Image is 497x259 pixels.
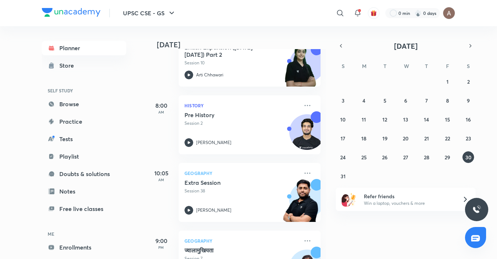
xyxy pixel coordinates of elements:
[368,7,379,19] button: avatar
[364,192,453,200] h6: Refer friends
[184,236,299,245] p: Geography
[442,113,453,125] button: August 15, 2025
[342,192,356,207] img: referral
[337,113,349,125] button: August 10, 2025
[403,154,408,161] abbr: August 27, 2025
[421,132,432,144] button: August 21, 2025
[147,236,176,245] h5: 9:00
[462,132,474,144] button: August 23, 2025
[42,114,126,129] a: Practice
[446,78,449,85] abbr: August 1, 2025
[403,135,409,142] abbr: August 20, 2025
[147,101,176,110] h5: 8:00
[341,135,345,142] abbr: August 17, 2025
[184,101,299,110] p: History
[421,95,432,106] button: August 7, 2025
[337,95,349,106] button: August 3, 2025
[362,63,366,69] abbr: Monday
[340,154,346,161] abbr: August 24, 2025
[400,113,411,125] button: August 13, 2025
[424,135,429,142] abbr: August 21, 2025
[383,97,386,104] abbr: August 5, 2025
[442,151,453,163] button: August 29, 2025
[421,113,432,125] button: August 14, 2025
[382,116,387,123] abbr: August 12, 2025
[358,151,370,163] button: August 25, 2025
[442,132,453,144] button: August 22, 2025
[42,8,100,19] a: Company Logo
[184,179,275,186] h5: Extra Session
[147,110,176,114] p: AM
[281,179,321,229] img: unacademy
[403,116,408,123] abbr: August 13, 2025
[157,40,328,49] h4: [DATE]
[281,44,321,94] img: unacademy
[196,72,223,78] p: Arti Chhawari
[358,95,370,106] button: August 4, 2025
[404,63,409,69] abbr: Wednesday
[379,113,391,125] button: August 12, 2025
[42,228,126,240] h6: ME
[184,247,275,254] h5: ज्वालामुखियता
[42,8,100,17] img: Company Logo
[290,118,325,153] img: Avatar
[466,116,471,123] abbr: August 16, 2025
[342,97,345,104] abbr: August 3, 2025
[462,151,474,163] button: August 30, 2025
[425,97,428,104] abbr: August 7, 2025
[424,116,429,123] abbr: August 14, 2025
[379,132,391,144] button: August 19, 2025
[362,97,365,104] abbr: August 4, 2025
[361,135,366,142] abbr: August 18, 2025
[196,207,231,214] p: [PERSON_NAME]
[337,151,349,163] button: August 24, 2025
[472,205,481,214] img: ttu
[42,41,126,55] a: Planner
[467,78,470,85] abbr: August 2, 2025
[445,154,450,161] abbr: August 29, 2025
[379,151,391,163] button: August 26, 2025
[462,76,474,87] button: August 2, 2025
[465,154,472,161] abbr: August 30, 2025
[42,202,126,216] a: Free live classes
[42,149,126,164] a: Playlist
[358,132,370,144] button: August 18, 2025
[383,63,386,69] abbr: Tuesday
[337,170,349,182] button: August 31, 2025
[196,139,231,146] p: [PERSON_NAME]
[442,76,453,87] button: August 1, 2025
[184,60,299,66] p: Session 10
[358,113,370,125] button: August 11, 2025
[341,173,346,180] abbr: August 31, 2025
[147,178,176,182] p: AM
[467,63,470,69] abbr: Saturday
[421,151,432,163] button: August 28, 2025
[446,97,449,104] abbr: August 8, 2025
[361,154,367,161] abbr: August 25, 2025
[364,200,453,207] p: Win a laptop, vouchers & more
[42,58,126,73] a: Store
[382,154,387,161] abbr: August 26, 2025
[446,63,449,69] abbr: Friday
[337,132,349,144] button: August 17, 2025
[42,97,126,111] a: Browse
[400,132,411,144] button: August 20, 2025
[362,116,366,123] abbr: August 11, 2025
[467,97,470,104] abbr: August 9, 2025
[42,167,126,181] a: Doubts & solutions
[462,113,474,125] button: August 16, 2025
[184,111,275,119] h5: Pre History
[466,135,471,142] abbr: August 23, 2025
[400,95,411,106] button: August 6, 2025
[184,120,299,127] p: Session 2
[59,61,78,70] div: Store
[424,154,429,161] abbr: August 28, 2025
[184,44,275,58] h5: British Expansion (1757- 1857) Part 2
[370,10,377,16] img: avatar
[404,97,407,104] abbr: August 6, 2025
[184,169,299,178] p: Geography
[119,6,180,20] button: UPSC CSE - GS
[42,132,126,146] a: Tests
[382,135,387,142] abbr: August 19, 2025
[445,135,450,142] abbr: August 22, 2025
